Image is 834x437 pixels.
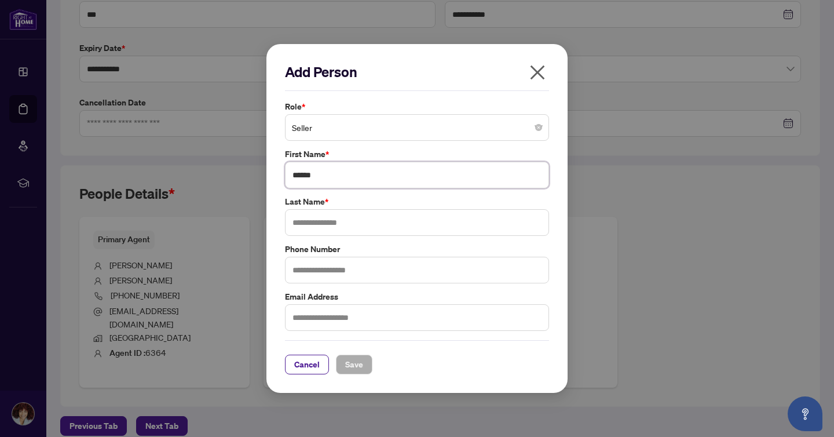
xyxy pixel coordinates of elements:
span: close [528,63,547,82]
button: Open asap [788,396,822,431]
span: close-circle [535,124,542,131]
label: First Name [285,148,549,161]
label: Last Name [285,195,549,208]
button: Cancel [285,355,329,374]
label: Email Address [285,290,549,303]
label: Phone Number [285,243,549,256]
button: Save [336,355,372,374]
span: Cancel [294,355,320,374]
span: Seller [292,116,542,139]
label: Role [285,100,549,113]
h2: Add Person [285,63,549,81]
